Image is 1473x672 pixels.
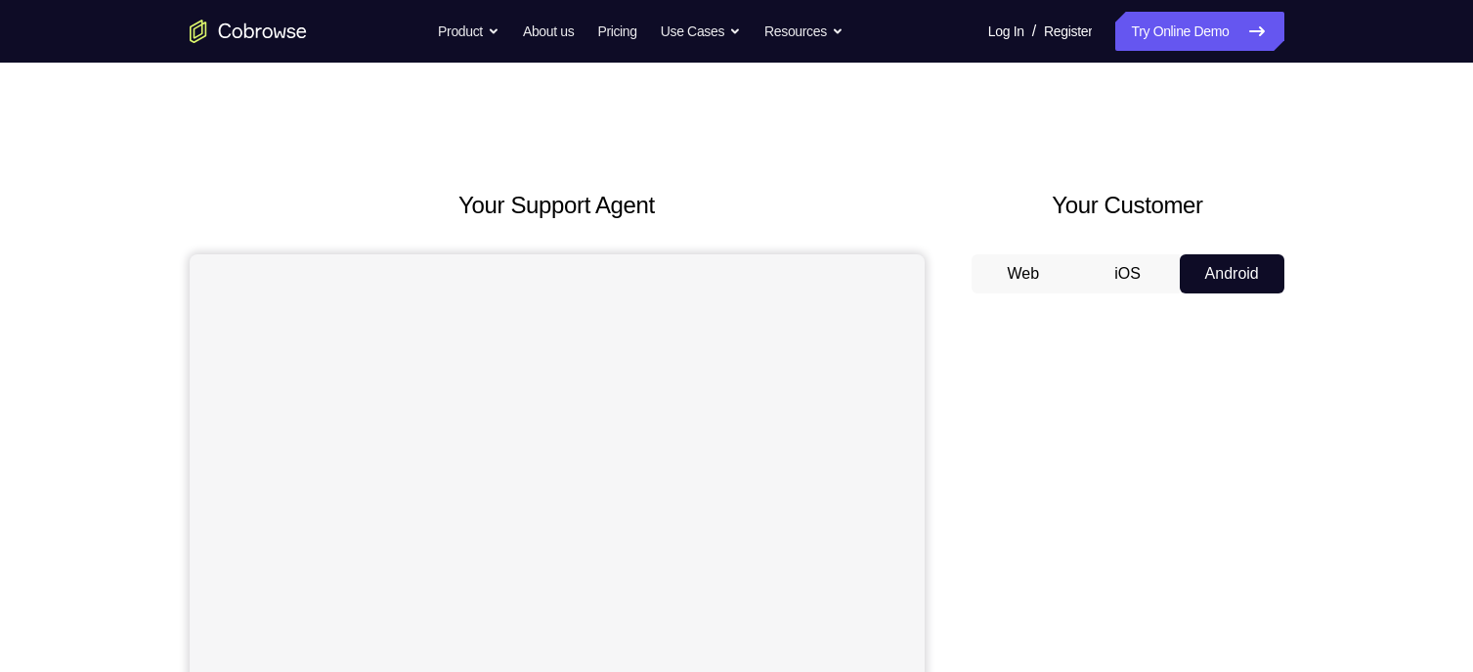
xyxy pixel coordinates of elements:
[523,12,574,51] a: About us
[190,188,925,223] h2: Your Support Agent
[988,12,1024,51] a: Log In
[597,12,636,51] a: Pricing
[972,254,1076,293] button: Web
[438,12,499,51] button: Product
[1180,254,1284,293] button: Android
[1044,12,1092,51] a: Register
[764,12,844,51] button: Resources
[190,20,307,43] a: Go to the home page
[1115,12,1283,51] a: Try Online Demo
[972,188,1284,223] h2: Your Customer
[1075,254,1180,293] button: iOS
[661,12,741,51] button: Use Cases
[1032,20,1036,43] span: /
